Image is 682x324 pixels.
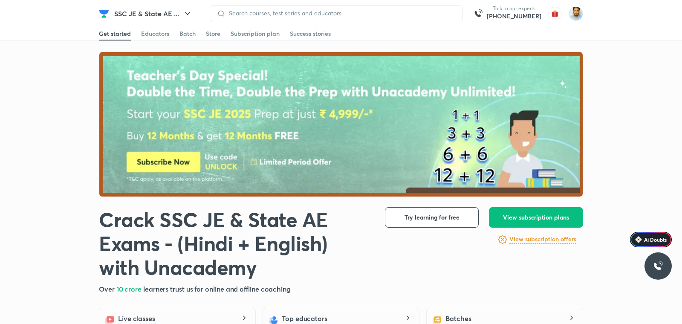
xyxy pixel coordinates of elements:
[644,236,667,243] span: Ai Doubts
[231,29,280,38] div: Subscription plan
[290,27,331,40] a: Success stories
[109,5,198,22] button: SSC JE & State AE ...
[141,27,169,40] a: Educators
[141,29,169,38] div: Educators
[487,5,541,12] p: Talk to our experts
[509,235,576,244] h6: View subscription offers
[290,29,331,38] div: Success stories
[487,12,541,20] a: [PHONE_NUMBER]
[206,27,220,40] a: Store
[225,10,456,17] input: Search courses, test series and educators
[179,29,196,38] div: Batch
[489,207,583,228] button: View subscription plans
[405,213,459,222] span: Try learning for free
[503,213,569,222] span: View subscription plans
[99,284,116,293] span: Over
[206,29,220,38] div: Store
[282,313,327,324] h5: Top educators
[548,7,562,20] img: avatar
[231,27,280,40] a: Subscription plan
[385,207,479,228] button: Try learning for free
[116,284,143,293] span: 10 crore
[445,313,471,324] h5: Batches
[635,236,642,243] img: Icon
[630,232,672,247] a: Ai Doubts
[470,5,487,22] img: call-us
[509,234,576,245] a: View subscription offers
[179,27,196,40] a: Batch
[99,207,371,279] h1: Crack SSC JE & State AE Exams - (Hindi + English) with Unacademy
[653,261,663,271] img: ttu
[569,6,583,21] img: Kunal Pradeep
[99,9,109,19] img: Company Logo
[118,313,155,324] h5: Live classes
[99,27,131,40] a: Get started
[99,29,131,38] div: Get started
[143,284,291,293] span: learners trust us for online and offline coaching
